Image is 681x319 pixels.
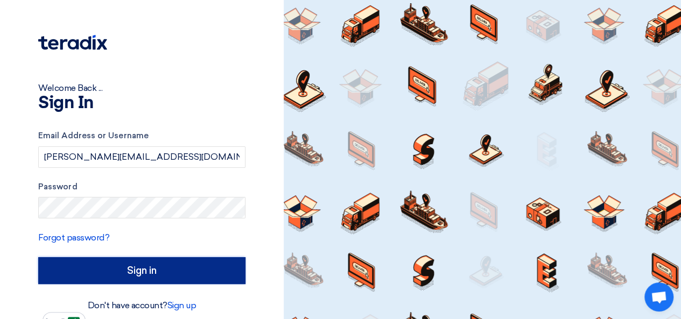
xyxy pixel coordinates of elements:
[167,300,196,310] a: Sign up
[38,146,245,168] input: Enter your business email or username
[38,232,109,243] a: Forgot password?
[38,35,107,50] img: Teradix logo
[644,282,673,311] div: Open chat
[38,82,245,95] div: Welcome Back ...
[38,299,245,312] div: Don't have account?
[38,130,245,142] label: Email Address or Username
[38,95,245,112] h1: Sign In
[38,181,245,193] label: Password
[38,257,245,284] input: Sign in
